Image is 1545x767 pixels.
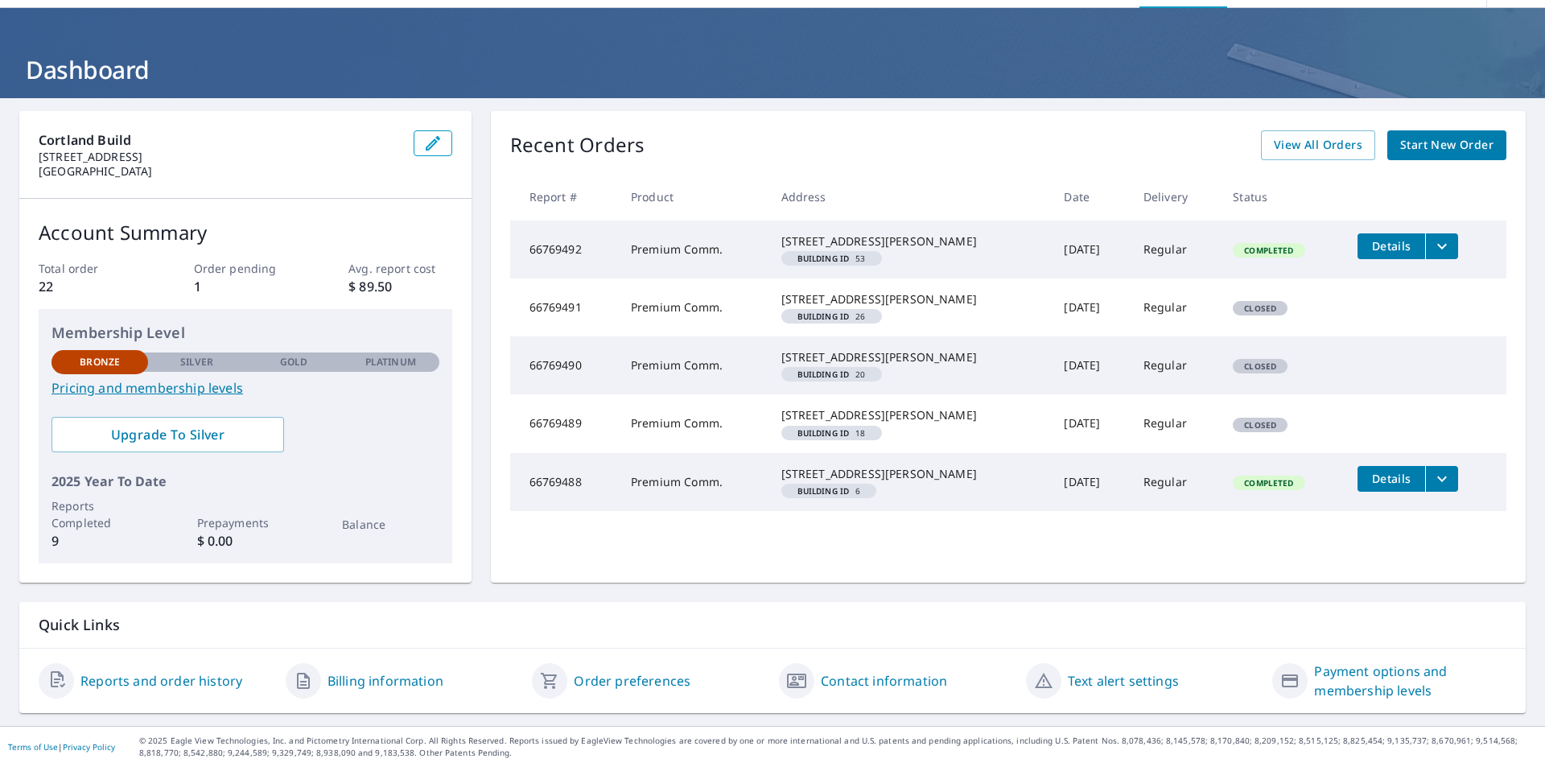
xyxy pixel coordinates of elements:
span: 6 [788,487,871,495]
td: Regular [1131,336,1220,394]
span: Completed [1234,477,1303,489]
button: filesDropdownBtn-66769492 [1425,233,1458,259]
span: Upgrade To Silver [64,426,271,443]
h1: Dashboard [19,53,1526,86]
td: Regular [1131,394,1220,452]
td: [DATE] [1051,336,1130,394]
p: [STREET_ADDRESS] [39,150,401,164]
span: Details [1367,471,1415,486]
div: [STREET_ADDRESS][PERSON_NAME] [781,291,1039,307]
p: Prepayments [197,514,294,531]
p: Reports Completed [51,497,148,531]
p: Total order [39,260,142,277]
p: Avg. report cost [348,260,451,277]
a: Reports and order history [80,671,242,691]
span: 26 [788,312,875,320]
span: Completed [1234,245,1303,256]
th: Date [1051,173,1130,221]
p: Balance [342,516,439,533]
em: Building ID [797,254,850,262]
p: 9 [51,531,148,551]
td: Premium Comm. [618,453,768,511]
em: Building ID [797,487,850,495]
span: Start New Order [1400,135,1493,155]
p: 2025 Year To Date [51,472,439,491]
p: Platinum [365,355,416,369]
span: 20 [788,370,875,378]
p: Silver [180,355,214,369]
button: filesDropdownBtn-66769488 [1425,466,1458,492]
a: Text alert settings [1068,671,1179,691]
a: Upgrade To Silver [51,417,284,452]
td: [DATE] [1051,221,1130,278]
td: Premium Comm. [618,221,768,278]
td: Premium Comm. [618,278,768,336]
td: 66769491 [510,278,618,336]
span: Closed [1234,361,1286,372]
a: View All Orders [1261,130,1375,160]
p: Gold [280,355,307,369]
p: © 2025 Eagle View Technologies, Inc. and Pictometry International Corp. All Rights Reserved. Repo... [139,735,1537,759]
button: detailsBtn-66769488 [1358,466,1425,492]
em: Building ID [797,429,850,437]
td: 66769489 [510,394,618,452]
span: View All Orders [1274,135,1362,155]
a: Payment options and membership levels [1314,662,1506,700]
td: 66769492 [510,221,618,278]
p: Bronze [80,355,120,369]
p: Quick Links [39,615,1506,635]
td: Premium Comm. [618,394,768,452]
th: Delivery [1131,173,1220,221]
td: [DATE] [1051,394,1130,452]
div: [STREET_ADDRESS][PERSON_NAME] [781,349,1039,365]
td: [DATE] [1051,453,1130,511]
td: Premium Comm. [618,336,768,394]
div: [STREET_ADDRESS][PERSON_NAME] [781,407,1039,423]
p: Account Summary [39,218,452,247]
div: [STREET_ADDRESS][PERSON_NAME] [781,233,1039,249]
td: Regular [1131,221,1220,278]
div: [STREET_ADDRESS][PERSON_NAME] [781,466,1039,482]
a: Order preferences [574,671,690,691]
em: Building ID [797,312,850,320]
a: Billing information [328,671,443,691]
p: $ 89.50 [348,277,451,296]
span: 53 [788,254,875,262]
p: Recent Orders [510,130,645,160]
span: 18 [788,429,875,437]
th: Address [768,173,1052,221]
span: Closed [1234,303,1286,314]
p: Order pending [194,260,297,277]
a: Privacy Policy [63,741,115,753]
td: 66769488 [510,453,618,511]
p: | [8,742,115,752]
td: [DATE] [1051,278,1130,336]
a: Contact information [821,671,947,691]
p: Cortland Build [39,130,401,150]
span: Closed [1234,419,1286,431]
td: Regular [1131,453,1220,511]
a: Start New Order [1387,130,1506,160]
p: $ 0.00 [197,531,294,551]
p: Membership Level [51,322,439,344]
td: 66769490 [510,336,618,394]
p: [GEOGRAPHIC_DATA] [39,164,401,179]
span: Details [1367,238,1415,254]
td: Regular [1131,278,1220,336]
button: detailsBtn-66769492 [1358,233,1425,259]
a: Terms of Use [8,741,58,753]
th: Report # [510,173,618,221]
p: 22 [39,277,142,296]
p: 1 [194,277,297,296]
th: Status [1220,173,1345,221]
th: Product [618,173,768,221]
a: Pricing and membership levels [51,378,439,398]
em: Building ID [797,370,850,378]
